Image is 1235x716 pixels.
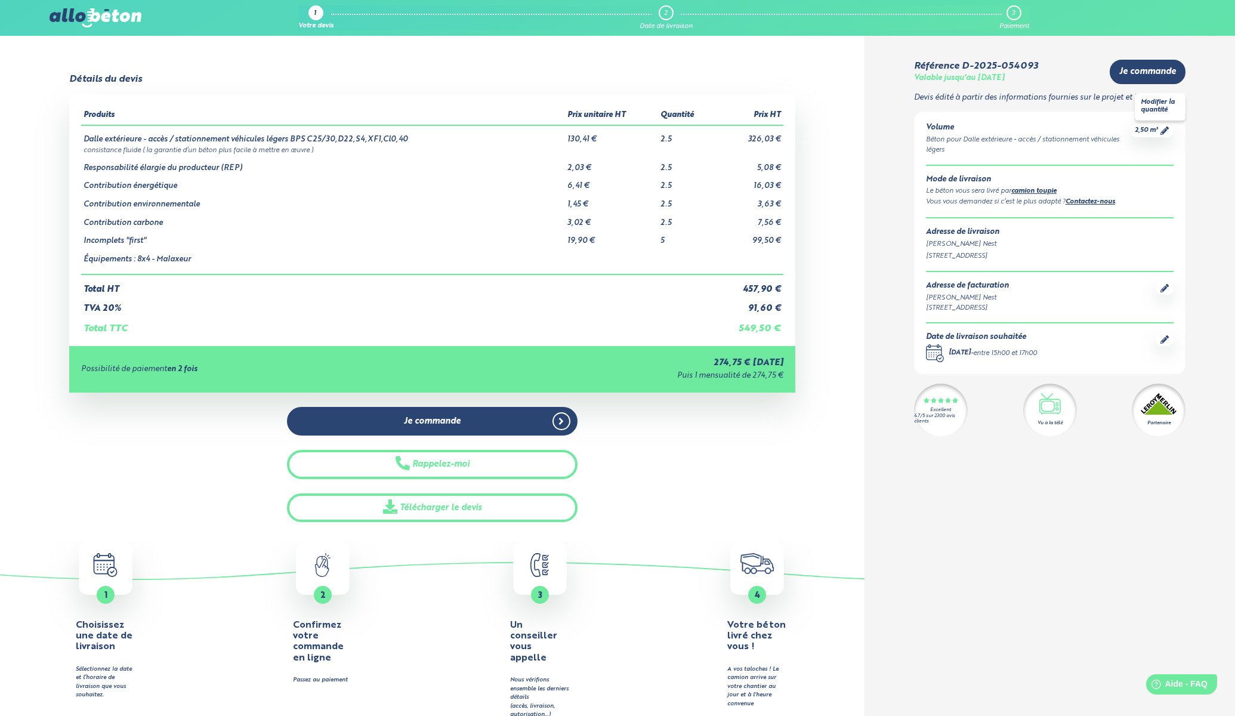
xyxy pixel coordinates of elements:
[81,294,714,314] td: TVA 20%
[1110,60,1185,84] a: Je commande
[714,155,783,173] td: 5,08 €
[69,74,142,85] div: Détails du devis
[930,408,951,413] div: Excellent
[664,10,668,17] div: 2
[538,591,542,600] span: 3
[926,197,1174,208] div: Vous vous demandez si c’est le plus adapté ? .
[404,416,461,427] span: Je commande
[658,106,714,125] th: Quantité
[510,620,570,664] h4: Un conseiller vous appelle
[714,106,783,125] th: Prix HT
[81,314,714,334] td: Total TTC
[167,365,197,373] strong: en 2 fois
[658,209,714,228] td: 2.5
[1012,10,1015,17] div: 3
[926,124,1130,132] div: Volume
[565,125,658,144] td: 130,41 €
[565,227,658,246] td: 19,90 €
[104,591,107,600] span: 1
[714,294,783,314] td: 91,60 €
[287,407,578,436] a: Je commande
[448,358,783,368] div: 274,75 € [DATE]
[314,10,316,18] div: 1
[1129,669,1222,703] iframe: Help widget launcher
[714,191,783,209] td: 3,63 €
[1011,188,1057,195] a: camion toupie
[926,228,1174,237] div: Adresse de livraison
[914,74,1005,83] div: Valable jusqu'au [DATE]
[81,155,565,173] td: Responsabilité élargie du producteur (REP)
[81,246,565,274] td: Équipements : 8x4 - Malaxeur
[714,227,783,246] td: 99,50 €
[714,125,783,144] td: 326,03 €
[926,239,1174,249] div: [PERSON_NAME] Nest
[999,5,1029,30] a: 3 Paiement
[1038,419,1063,427] div: Vu à la télé
[320,591,326,600] span: 2
[1066,199,1115,205] a: Contactez-nous
[640,5,693,30] a: 2 Date de livraison
[50,8,141,27] img: allobéton
[298,23,334,30] div: Votre devis
[81,125,565,144] td: Dalle extérieure - accès / stationnement véhicules légers BPS C25/30,D22,S4,XF1,Cl0,40
[714,209,783,228] td: 7,56 €
[658,125,714,144] td: 2.5
[973,348,1037,359] div: entre 15h00 et 17h00
[81,106,565,125] th: Produits
[640,23,693,30] div: Date de livraison
[81,144,783,155] td: consistance fluide ( la garantie d’un béton plus facile à mettre en œuvre )
[565,155,658,173] td: 2,03 €
[658,172,714,191] td: 2.5
[914,413,968,424] div: 4.7/5 sur 2300 avis clients
[949,348,971,359] div: [DATE]
[658,155,714,173] td: 2.5
[727,665,787,708] div: A vos taloches ! Le camion arrive sur votre chantier au jour et à l'heure convenue
[914,61,1038,72] div: Référence D-2025-054093
[914,94,1185,103] p: Devis édité à partir des informations fournies sur le projet et le chantier
[926,282,1009,291] div: Adresse de facturation
[76,620,135,653] h4: Choisissez une date de livraison
[81,209,565,228] td: Contribution carbone
[949,348,1037,359] div: -
[81,365,448,374] div: Possibilité de paiement
[658,191,714,209] td: 2.5
[926,175,1174,184] div: Mode de livraison
[926,251,1174,261] div: [STREET_ADDRESS]
[658,227,714,246] td: 5
[81,227,565,246] td: Incomplets "first"
[999,23,1029,30] div: Paiement
[565,209,658,228] td: 3,02 €
[565,172,658,191] td: 6,41 €
[714,274,783,295] td: 457,90 €
[287,493,578,523] a: Télécharger le devis
[448,372,783,381] div: Puis 1 mensualité de 274,75 €
[926,293,1009,303] div: [PERSON_NAME] Nest
[293,676,353,684] div: Passez au paiement
[217,541,428,685] a: 2 Confirmez votre commande en ligne Passez au paiement
[293,620,353,664] h4: Confirmez votre commande en ligne
[1119,67,1176,77] span: Je commande
[81,172,565,191] td: Contribution énergétique
[926,333,1037,342] div: Date de livraison souhaitée
[714,314,783,334] td: 549,50 €
[1135,126,1158,135] span: 2,50 m³
[714,172,783,191] td: 16,03 €
[1147,419,1171,427] div: Partenaire
[755,591,760,600] span: 4
[926,186,1174,197] div: Le béton vous sera livré par
[565,106,658,125] th: Prix unitaire HT
[81,191,565,209] td: Contribution environnementale
[565,191,658,209] td: 1,45 €
[740,553,774,574] img: truck.c7a9816ed8b9b1312949.png
[727,620,787,653] h4: Votre béton livré chez vous !
[76,665,135,700] div: Sélectionnez la date et l’horaire de livraison que vous souhaitez.
[926,135,1130,155] div: Béton pour Dalle extérieure - accès / stationnement véhicules légers
[287,450,578,479] button: Rappelez-moi
[926,303,1009,313] div: [STREET_ADDRESS]
[81,274,714,295] td: Total HT
[298,5,334,30] a: 1 Votre devis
